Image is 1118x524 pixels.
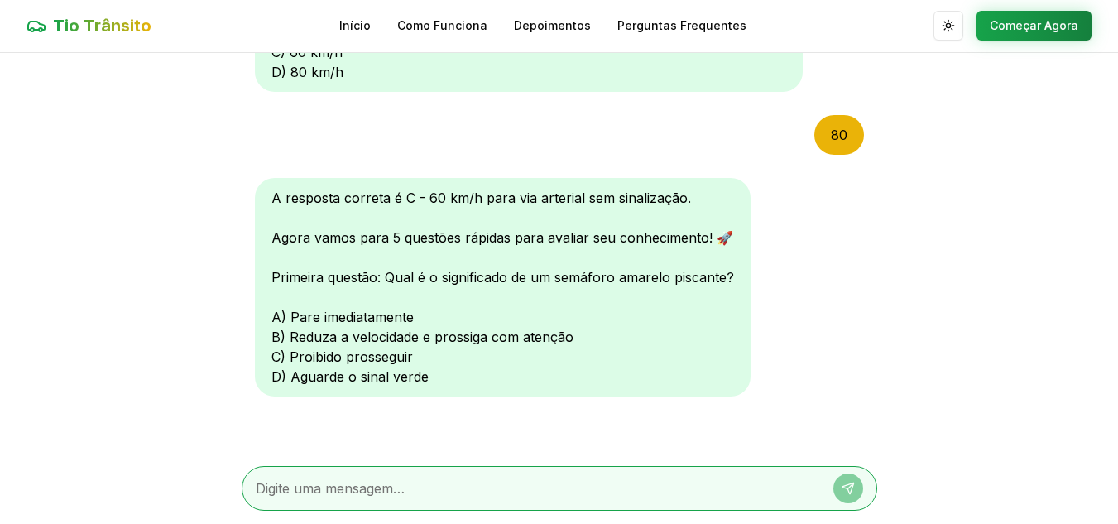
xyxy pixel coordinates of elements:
div: 80 [814,115,864,155]
span: Tio Trânsito [53,14,151,37]
a: Depoimentos [514,17,591,34]
a: Como Funciona [397,17,487,34]
a: Início [339,17,371,34]
div: A resposta correta é C - 60 km/h para via arterial sem sinalização. Agora vamos para 5 questões r... [255,178,751,397]
a: Tio Trânsito [26,14,151,37]
a: Perguntas Frequentes [617,17,746,34]
button: Começar Agora [976,11,1092,41]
